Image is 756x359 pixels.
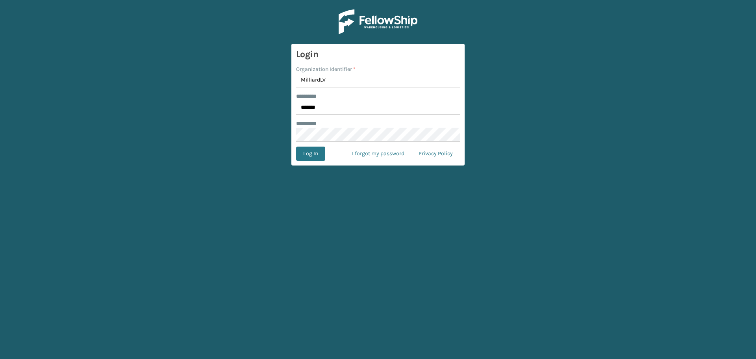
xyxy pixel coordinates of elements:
a: I forgot my password [345,147,411,161]
a: Privacy Policy [411,147,460,161]
label: Organization Identifier [296,65,356,73]
h3: Login [296,48,460,60]
img: Logo [339,9,417,34]
button: Log In [296,147,325,161]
